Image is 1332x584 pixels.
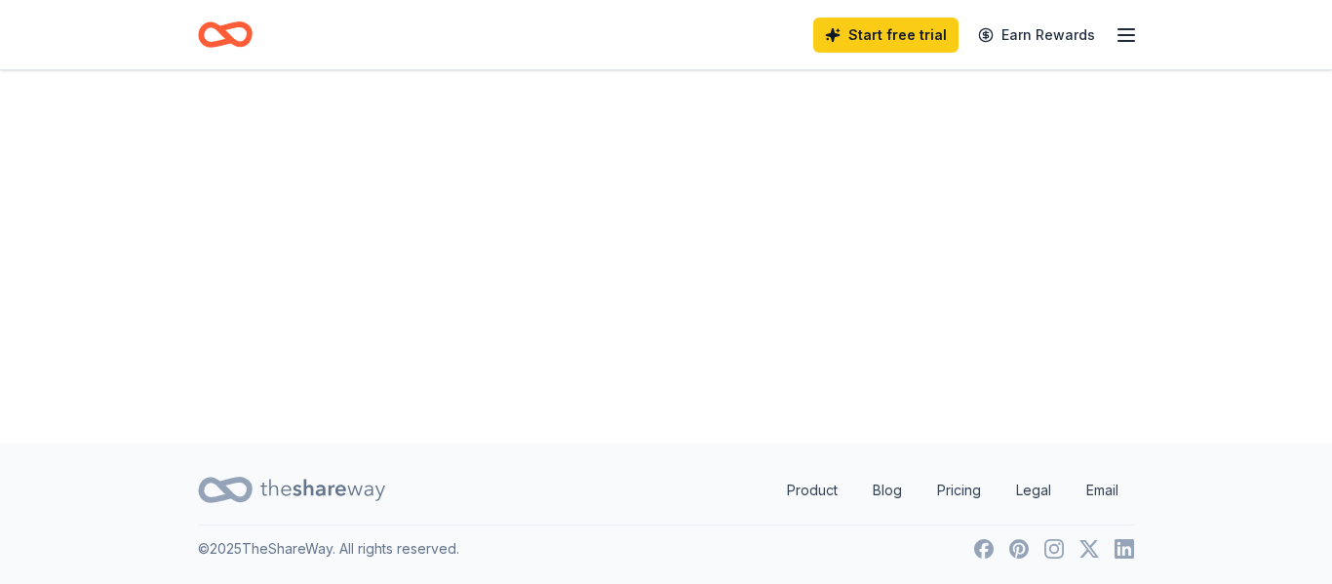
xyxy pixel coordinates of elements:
[1000,471,1067,510] a: Legal
[813,18,959,53] a: Start free trial
[966,18,1107,53] a: Earn Rewards
[921,471,997,510] a: Pricing
[1071,471,1134,510] a: Email
[771,471,1134,510] nav: quick links
[198,12,253,58] a: Home
[771,471,853,510] a: Product
[857,471,918,510] a: Blog
[198,537,459,561] p: © 2025 TheShareWay. All rights reserved.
